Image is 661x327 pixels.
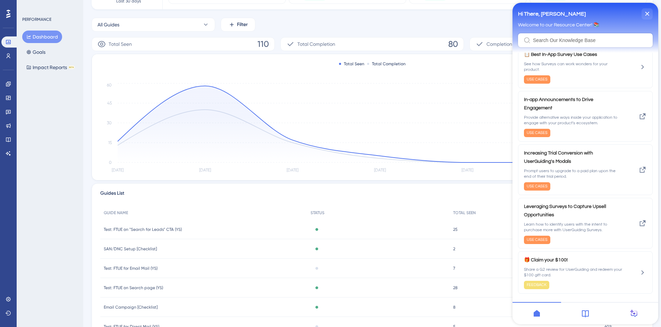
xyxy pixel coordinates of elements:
[104,304,158,310] span: Email Campaign [Checklist]
[14,181,35,186] span: USE CASES
[199,168,211,173] tspan: [DATE]
[98,20,119,29] span: All Guides
[104,227,182,232] span: Test: FTUE on "Search for Leads" CTA (YS)
[11,200,110,241] div: Leveraging Surveys to Capture Upsell Opportunities
[11,253,110,261] span: 🎁 Claim your $100!
[11,112,110,123] span: Provide alternative ways inside your application to engage with your product's ecosystem.
[367,61,406,67] div: Total Completion
[22,17,51,22] div: PERFORMANCE
[100,189,124,200] span: Guides List
[453,304,456,310] span: 8
[11,219,110,230] span: Learn how to identify users with the intent to purchase more with UserGuiding Surveys.
[11,59,110,70] span: See how Surveys can work wonders for your product.
[104,285,163,291] span: Test: FTUE on Search page (YS)
[453,266,455,271] span: 7
[287,168,298,173] tspan: [DATE]
[107,120,112,125] tspan: 30
[109,40,132,48] span: Total Seen
[11,48,99,56] span: 📋 Best In-App Survey Use Cases
[112,168,124,173] tspan: [DATE]
[4,4,17,17] img: launcher-image-alternative-text
[453,227,458,232] span: 25
[11,146,110,188] div: Increasing Trial Conversion with UserGuiding's Modals
[14,234,35,240] span: USE CASES
[486,40,524,48] span: Completion Rate
[461,168,473,173] tspan: [DATE]
[257,39,269,50] span: 110
[22,31,62,43] button: Dashboard
[453,246,455,252] span: 2
[448,39,458,50] span: 80
[237,20,248,29] span: Filter
[16,2,43,10] span: Need Help?
[6,142,140,192] a: Increasing Trial Conversion with UserGuiding's Modals
[11,48,110,81] div: Best In-App Survey Use Cases
[92,18,215,32] button: All Guides
[11,166,110,177] span: Prompt users to upgrade to a paid plan upon the end of their trial period.
[104,266,158,271] span: Test: FTUE for Email Mail (YS)
[107,83,112,87] tspan: 60
[11,93,99,109] span: In-app Announcements to Drive Engagement
[109,160,112,165] tspan: 0
[14,279,34,285] span: FEEDBACK
[11,146,99,163] span: Increasing Trial Conversion with UserGuiding's Modals
[107,101,112,106] tspan: 45
[104,210,128,216] span: GUIDE NAME
[11,200,110,216] span: Leveraging Surveys to Capture Upsell Opportunities
[22,46,50,58] button: Goals
[297,40,335,48] span: Total Completion
[221,18,255,32] button: Filter
[129,6,140,17] div: close resource center
[14,127,35,133] span: USE CASES
[339,61,364,67] div: Total Seen
[14,74,35,79] span: USE CASES
[453,210,476,216] span: TOTAL SEEN
[20,35,135,40] input: Search Our Knowledge Base
[6,6,73,16] span: Hi There, [PERSON_NAME]
[22,61,79,74] button: Impact ReportsBETA
[374,168,386,173] tspan: [DATE]
[68,66,75,69] div: BETA
[6,88,140,139] a: In-app Announcements to Drive Engagement
[108,140,112,145] tspan: 15
[11,93,110,134] div: In-app Announcements to Drive Engagement
[311,210,324,216] span: STATUS
[11,264,110,275] span: Share a G2 review for UserGuiding and redeem your $100 gift card.
[6,195,140,246] a: Leveraging Surveys to Capture Upsell Opportunities
[11,253,110,286] div: Claim your $100!
[104,246,157,252] span: SAN/DNC Setup [Checklist]
[2,2,19,19] button: Open AI Assistant Launcher
[453,285,458,291] span: 28
[6,19,87,25] span: Welcome to our Resource Center! 📚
